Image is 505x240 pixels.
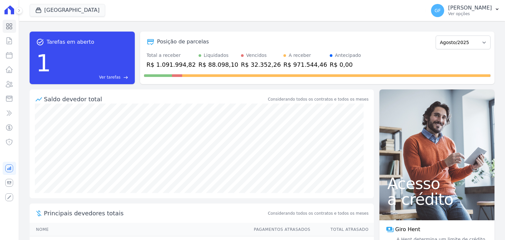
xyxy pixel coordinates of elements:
div: Considerando todos os contratos e todos os meses [268,96,369,102]
th: Total Atrasado [311,223,374,236]
div: R$ 88.098,10 [199,60,238,69]
p: [PERSON_NAME] [448,5,492,11]
div: Posição de parcelas [157,38,209,46]
span: a crédito [387,191,487,207]
span: Giro Hent [395,226,420,233]
div: Antecipado [335,52,361,59]
div: Saldo devedor total [44,95,267,104]
span: Considerando todos os contratos e todos os meses [268,210,369,216]
span: east [123,75,128,80]
div: A receber [289,52,311,59]
p: Ver opções [448,11,492,16]
span: Principais devedores totais [44,209,267,218]
span: Ver tarefas [99,74,120,80]
button: [GEOGRAPHIC_DATA] [30,4,105,16]
button: GF [PERSON_NAME] Ver opções [426,1,505,20]
div: R$ 1.091.994,82 [147,60,196,69]
div: Total a receber [147,52,196,59]
div: R$ 0,00 [330,60,361,69]
div: R$ 32.352,26 [241,60,281,69]
div: Liquidados [204,52,229,59]
div: 1 [36,46,51,80]
th: Pagamentos Atrasados [248,223,311,236]
div: Vencidos [246,52,267,59]
span: GF [435,8,441,13]
span: Acesso [387,176,487,191]
span: task_alt [36,38,44,46]
span: Tarefas em aberto [47,38,94,46]
div: R$ 971.544,46 [283,60,327,69]
th: Nome [30,223,248,236]
a: Ver tarefas east [54,74,128,80]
